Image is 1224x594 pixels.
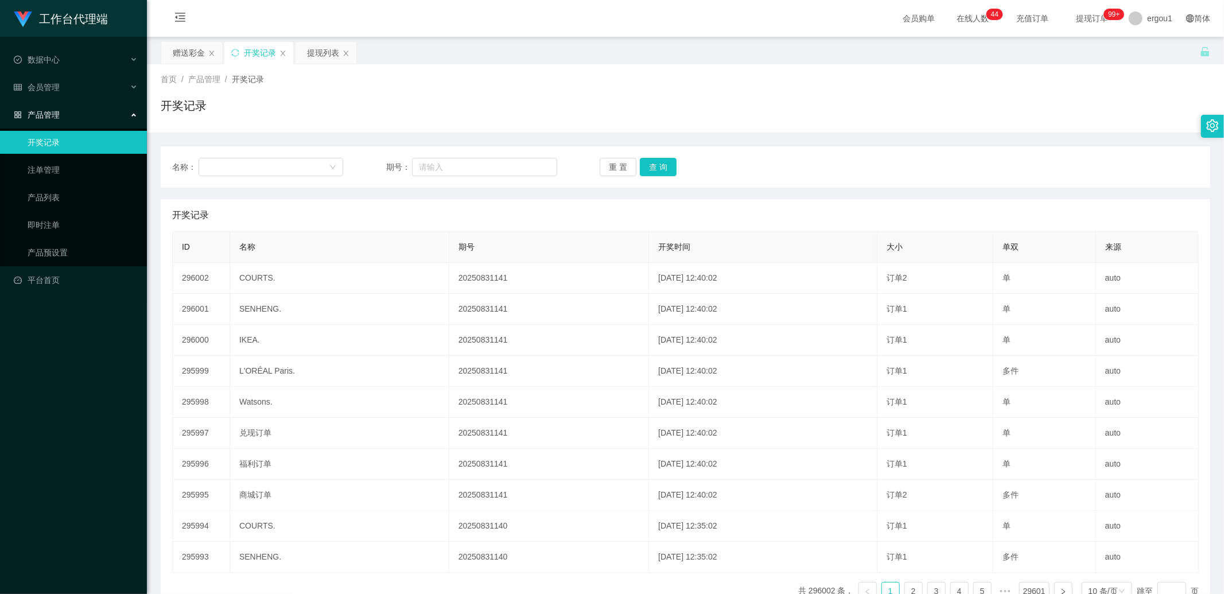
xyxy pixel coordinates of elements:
span: 单 [1002,521,1011,530]
td: auto [1096,294,1199,325]
td: 295994 [173,511,230,542]
span: 首页 [161,75,177,84]
span: ID [182,242,190,251]
span: 多件 [1002,490,1019,499]
td: 295998 [173,387,230,418]
td: auto [1096,418,1199,449]
span: 大小 [887,242,903,251]
span: / [225,75,227,84]
a: 产品预设置 [28,241,138,264]
td: 20250831140 [449,542,649,573]
td: [DATE] 12:40:02 [649,263,877,294]
td: auto [1096,542,1199,573]
td: 295997 [173,418,230,449]
td: 20250831141 [449,325,649,356]
span: 订单2 [887,490,907,499]
span: 提现订单 [1070,14,1114,22]
button: 重 置 [600,158,636,176]
span: / [181,75,184,84]
td: 商城订单 [230,480,449,511]
span: 期号： [386,161,412,173]
td: [DATE] 12:40:02 [649,356,877,387]
p: 4 [991,9,995,20]
i: 图标: sync [231,49,239,57]
td: [DATE] 12:40:02 [649,387,877,418]
a: 工作台代理端 [14,14,108,23]
i: 图标: appstore-o [14,111,22,119]
span: 订单1 [887,552,907,561]
span: 开奖记录 [172,208,209,222]
sup: 44 [986,9,1003,20]
span: 期号 [458,242,475,251]
span: 名称 [239,242,255,251]
img: logo.9652507e.png [14,11,32,28]
span: 数据中心 [14,55,60,64]
td: L'ORÉAL Paris. [230,356,449,387]
td: auto [1096,325,1199,356]
div: 提现列表 [307,42,339,64]
i: 图标: table [14,83,22,91]
a: 即时注单 [28,213,138,236]
td: [DATE] 12:40:02 [649,449,877,480]
h1: 工作台代理端 [39,1,108,37]
i: 图标: close [208,50,215,57]
span: 产品管理 [188,75,220,84]
div: 赠送彩金 [173,42,205,64]
i: 图标: setting [1206,119,1219,132]
span: 订单1 [887,304,907,313]
td: auto [1096,356,1199,387]
span: 多件 [1002,552,1019,561]
td: 20250831141 [449,480,649,511]
span: 单双 [1002,242,1019,251]
td: 20250831141 [449,294,649,325]
td: auto [1096,511,1199,542]
span: 单 [1002,304,1011,313]
span: 开奖记录 [232,75,264,84]
span: 多件 [1002,366,1019,375]
button: 查 询 [640,158,677,176]
span: 在线人数 [951,14,994,22]
td: 兑现订单 [230,418,449,449]
span: 订单1 [887,366,907,375]
td: 福利订单 [230,449,449,480]
td: [DATE] 12:35:02 [649,511,877,542]
td: 20250831141 [449,356,649,387]
td: 20250831141 [449,418,649,449]
span: 订单1 [887,397,907,406]
td: SENHENG. [230,294,449,325]
i: 图标: down [329,164,336,172]
i: 图标: close [343,50,349,57]
i: 图标: unlock [1200,46,1210,57]
span: 订单1 [887,521,907,530]
span: 单 [1002,397,1011,406]
td: auto [1096,480,1199,511]
td: auto [1096,449,1199,480]
a: 开奖记录 [28,131,138,154]
td: 20250831141 [449,263,649,294]
span: 会员管理 [14,83,60,92]
span: 单 [1002,428,1011,437]
td: [DATE] 12:40:02 [649,418,877,449]
td: [DATE] 12:40:02 [649,325,877,356]
span: 单 [1002,273,1011,282]
a: 注单管理 [28,158,138,181]
sup: 1030 [1103,9,1124,20]
span: 单 [1002,459,1011,468]
i: 图标: global [1186,14,1194,22]
td: [DATE] 12:35:02 [649,542,877,573]
td: [DATE] 12:40:02 [649,294,877,325]
td: 20250831140 [449,511,649,542]
span: 单 [1002,335,1011,344]
td: COURTS. [230,263,449,294]
td: 295995 [173,480,230,511]
span: 产品管理 [14,110,60,119]
p: 4 [994,9,998,20]
i: 图标: check-circle-o [14,56,22,64]
td: 295999 [173,356,230,387]
div: 开奖记录 [244,42,276,64]
a: 产品列表 [28,186,138,209]
span: 订单1 [887,335,907,344]
td: 296002 [173,263,230,294]
span: 充值订单 [1011,14,1054,22]
td: 295993 [173,542,230,573]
